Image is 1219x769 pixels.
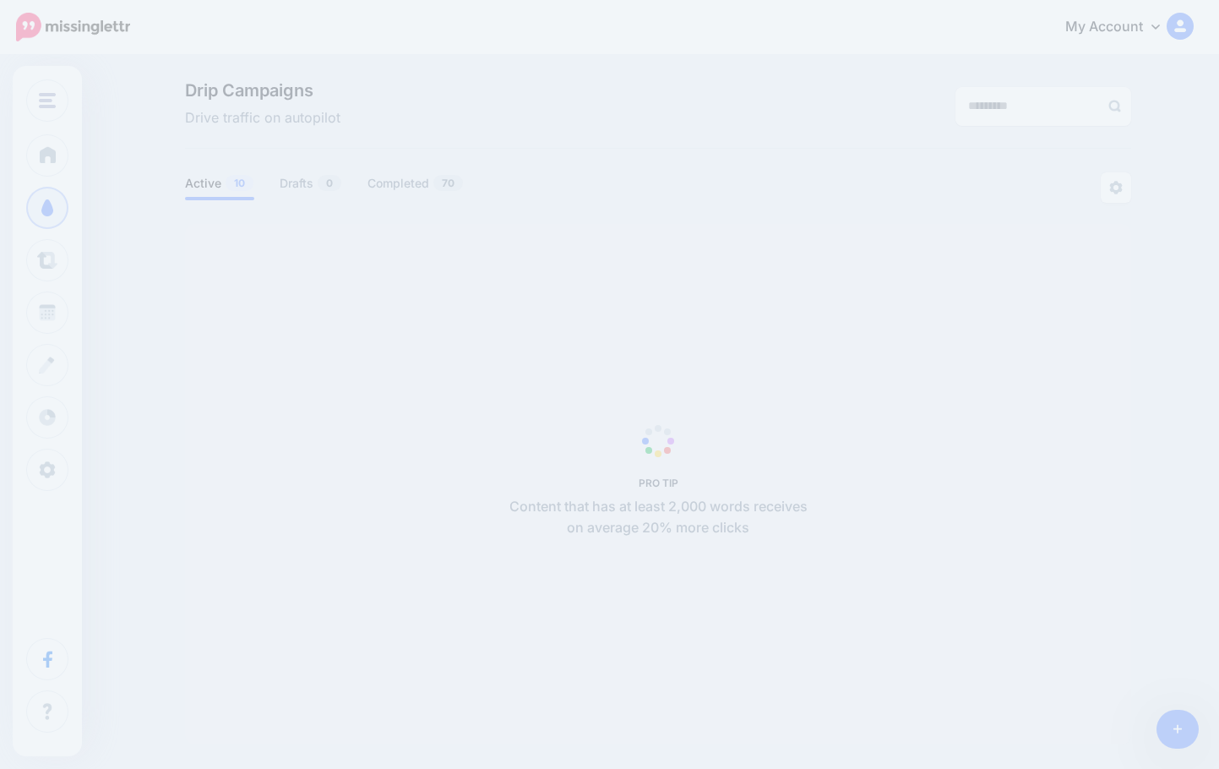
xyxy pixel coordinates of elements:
span: 10 [226,175,253,191]
a: Completed70 [367,173,464,194]
a: My Account [1048,7,1194,48]
span: 70 [433,175,463,191]
img: Missinglettr [16,13,130,41]
span: Drip Campaigns [185,82,340,99]
a: Drafts0 [280,173,342,194]
img: search-grey-6.png [1108,100,1121,112]
img: settings-grey.png [1109,181,1123,194]
a: Active10 [185,173,254,194]
span: Drive traffic on autopilot [185,107,340,129]
span: 0 [318,175,341,191]
h5: PRO TIP [500,477,817,489]
p: Content that has at least 2,000 words receives on average 20% more clicks [500,496,817,540]
img: menu.png [39,93,56,108]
